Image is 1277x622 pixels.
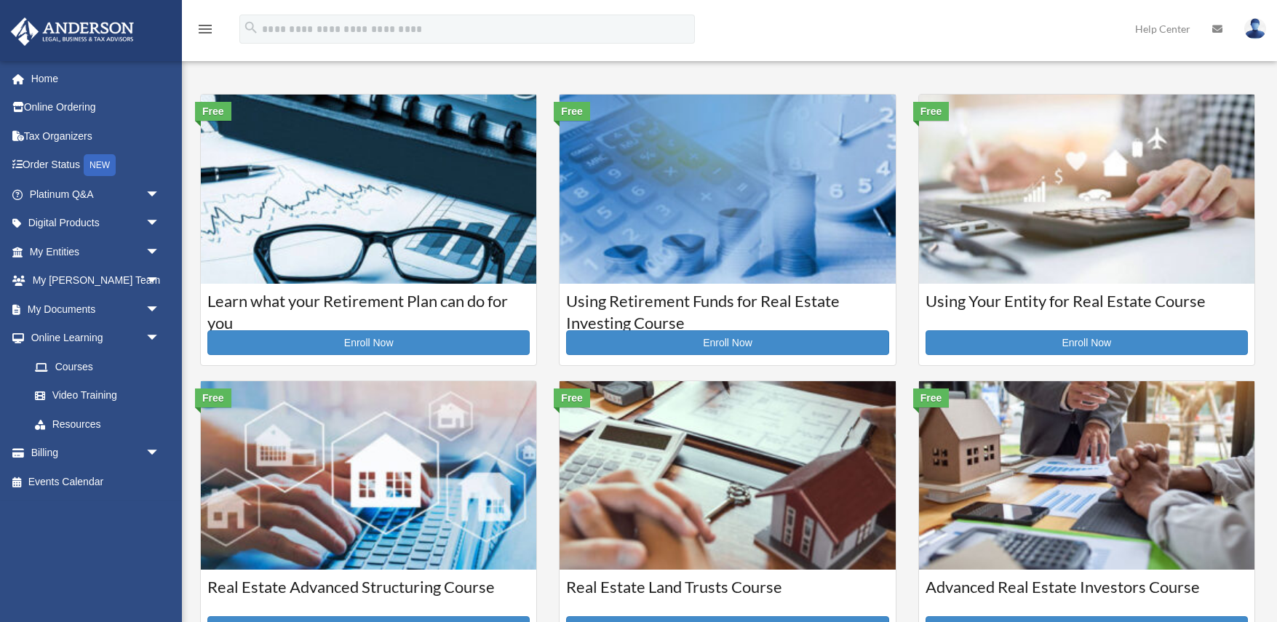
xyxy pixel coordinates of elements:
[146,209,175,239] span: arrow_drop_down
[566,290,888,327] h3: Using Retirement Funds for Real Estate Investing Course
[195,388,231,407] div: Free
[146,439,175,469] span: arrow_drop_down
[10,121,182,151] a: Tax Organizers
[566,330,888,355] a: Enroll Now
[10,64,182,93] a: Home
[146,266,175,296] span: arrow_drop_down
[146,295,175,324] span: arrow_drop_down
[10,295,182,324] a: My Documentsarrow_drop_down
[10,237,182,266] a: My Entitiesarrow_drop_down
[554,102,590,121] div: Free
[10,266,182,295] a: My [PERSON_NAME] Teamarrow_drop_down
[554,388,590,407] div: Free
[196,20,214,38] i: menu
[10,209,182,238] a: Digital Productsarrow_drop_down
[1244,18,1266,39] img: User Pic
[20,381,182,410] a: Video Training
[20,352,175,381] a: Courses
[243,20,259,36] i: search
[207,576,530,613] h3: Real Estate Advanced Structuring Course
[10,151,182,180] a: Order StatusNEW
[566,576,888,613] h3: Real Estate Land Trusts Course
[207,290,530,327] h3: Learn what your Retirement Plan can do for you
[7,17,138,46] img: Anderson Advisors Platinum Portal
[10,467,182,496] a: Events Calendar
[20,410,182,439] a: Resources
[926,290,1248,327] h3: Using Your Entity for Real Estate Course
[207,330,530,355] a: Enroll Now
[146,180,175,210] span: arrow_drop_down
[10,180,182,209] a: Platinum Q&Aarrow_drop_down
[10,324,182,353] a: Online Learningarrow_drop_down
[10,93,182,122] a: Online Ordering
[146,237,175,267] span: arrow_drop_down
[196,25,214,38] a: menu
[195,102,231,121] div: Free
[10,439,182,468] a: Billingarrow_drop_down
[146,324,175,354] span: arrow_drop_down
[84,154,116,176] div: NEW
[926,330,1248,355] a: Enroll Now
[913,388,950,407] div: Free
[913,102,950,121] div: Free
[926,576,1248,613] h3: Advanced Real Estate Investors Course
